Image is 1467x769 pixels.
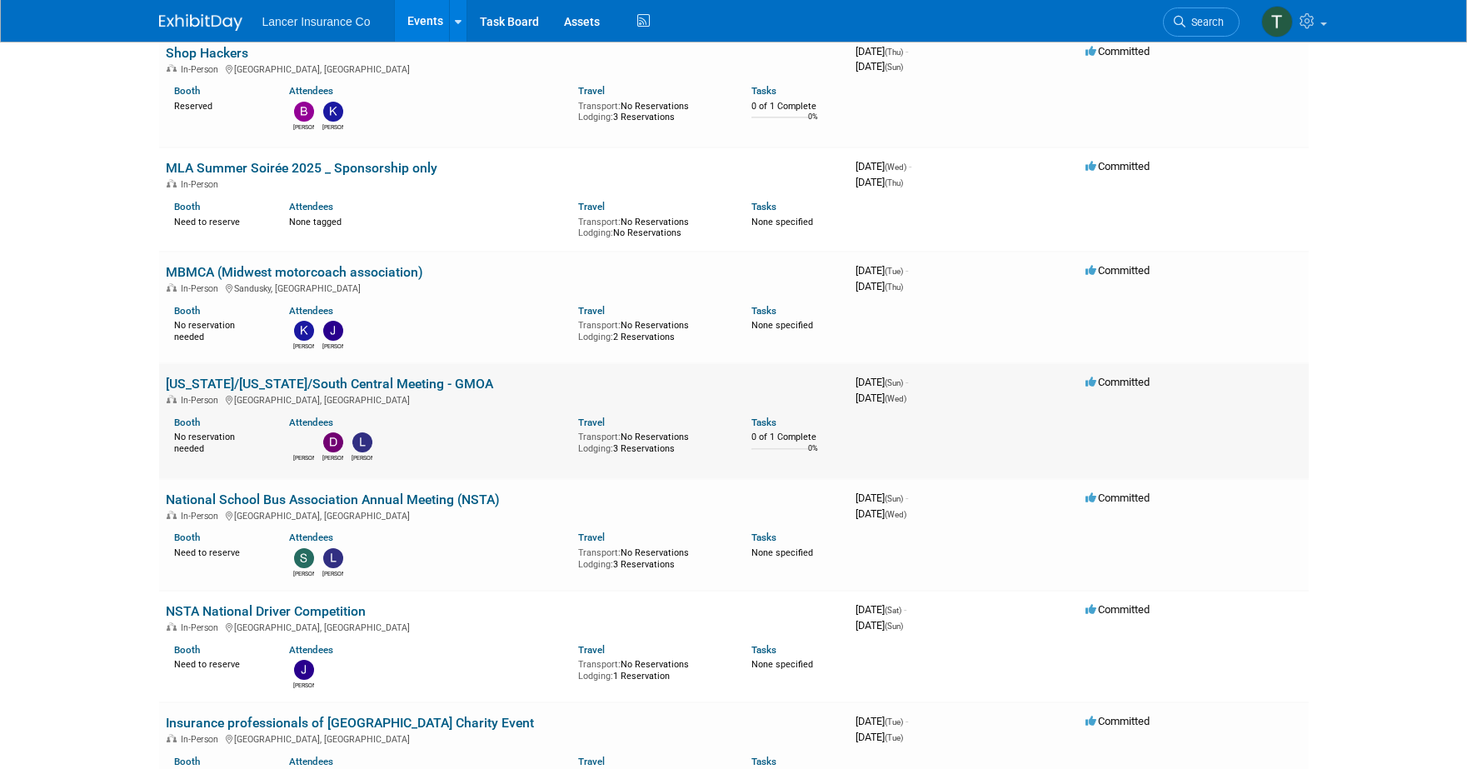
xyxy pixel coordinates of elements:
[885,282,903,292] span: (Thu)
[166,508,842,522] div: [GEOGRAPHIC_DATA], [GEOGRAPHIC_DATA]
[856,160,911,172] span: [DATE]
[578,332,613,342] span: Lodging:
[885,717,903,727] span: (Tue)
[885,510,906,519] span: (Wed)
[174,317,265,342] div: No reservation needed
[289,201,333,212] a: Attendees
[856,45,908,57] span: [DATE]
[906,492,908,504] span: -
[1085,492,1150,504] span: Committed
[578,547,621,558] span: Transport:
[856,715,908,727] span: [DATE]
[289,532,333,543] a: Attendees
[751,320,813,331] span: None specified
[174,532,200,543] a: Booth
[885,606,901,615] span: (Sat)
[293,568,314,578] div: Steven O'Shea
[578,97,726,123] div: No Reservations 3 Reservations
[1185,16,1224,28] span: Search
[289,85,333,97] a: Attendees
[181,179,223,190] span: In-Person
[289,213,566,228] div: None tagged
[906,264,908,277] span: -
[578,305,605,317] a: Travel
[885,733,903,742] span: (Tue)
[174,85,200,97] a: Booth
[166,281,842,294] div: Sandusky, [GEOGRAPHIC_DATA]
[323,321,343,341] img: John Burgan
[751,532,776,543] a: Tasks
[578,320,621,331] span: Transport:
[352,432,372,452] img: Lethia Rose
[174,644,200,656] a: Booth
[166,603,366,619] a: NSTA National Driver Competition
[181,622,223,633] span: In-Person
[856,492,908,504] span: [DATE]
[578,656,726,682] div: No Reservations 1 Reservation
[885,178,903,187] span: (Thu)
[578,112,613,122] span: Lodging:
[578,317,726,342] div: No Reservations 2 Reservations
[856,619,903,632] span: [DATE]
[578,659,621,670] span: Transport:
[262,15,371,28] span: Lancer Insurance Co
[323,102,343,122] img: kathy egan
[294,432,314,452] img: Danielle Smith
[856,176,903,188] span: [DATE]
[578,756,605,767] a: Travel
[578,671,613,682] span: Lodging:
[174,213,265,228] div: Need to reserve
[751,305,776,317] a: Tasks
[578,201,605,212] a: Travel
[751,85,776,97] a: Tasks
[904,603,906,616] span: -
[906,715,908,727] span: -
[322,341,343,351] div: John Burgan
[909,160,911,172] span: -
[167,734,177,742] img: In-Person Event
[293,680,314,690] div: Jeff Marley
[751,547,813,558] span: None specified
[578,217,621,227] span: Transport:
[289,644,333,656] a: Attendees
[906,45,908,57] span: -
[167,283,177,292] img: In-Person Event
[167,622,177,631] img: In-Person Event
[856,280,903,292] span: [DATE]
[181,64,223,75] span: In-Person
[751,644,776,656] a: Tasks
[751,417,776,428] a: Tasks
[1163,7,1240,37] a: Search
[856,392,906,404] span: [DATE]
[166,392,842,406] div: [GEOGRAPHIC_DATA], [GEOGRAPHIC_DATA]
[885,267,903,276] span: (Tue)
[578,532,605,543] a: Travel
[166,732,842,745] div: [GEOGRAPHIC_DATA], [GEOGRAPHIC_DATA]
[578,432,621,442] span: Transport:
[578,85,605,97] a: Travel
[293,122,314,132] div: Brandon Winter
[174,305,200,317] a: Booth
[578,428,726,454] div: No Reservations 3 Reservations
[808,112,818,135] td: 0%
[906,376,908,388] span: -
[166,620,842,633] div: [GEOGRAPHIC_DATA], [GEOGRAPHIC_DATA]
[167,395,177,403] img: In-Person Event
[885,378,903,387] span: (Sun)
[885,394,906,403] span: (Wed)
[578,213,726,239] div: No Reservations No Reservations
[166,160,437,176] a: MLA Summer Soirée 2025 _ Sponsorship only
[1085,264,1150,277] span: Committed
[323,548,343,568] img: Leslie Neverson-Drake
[751,101,842,112] div: 0 of 1 Complete
[166,376,493,392] a: [US_STATE]/[US_STATE]/South Central Meeting - GMOA
[166,715,534,731] a: Insurance professionals of [GEOGRAPHIC_DATA] Charity Event
[808,444,818,467] td: 0%
[322,452,343,462] div: Dennis Kelly
[294,321,314,341] img: Kevin Rose
[294,548,314,568] img: Steven O'Shea
[181,734,223,745] span: In-Person
[293,452,314,462] div: Danielle Smith
[885,47,903,57] span: (Thu)
[1085,376,1150,388] span: Committed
